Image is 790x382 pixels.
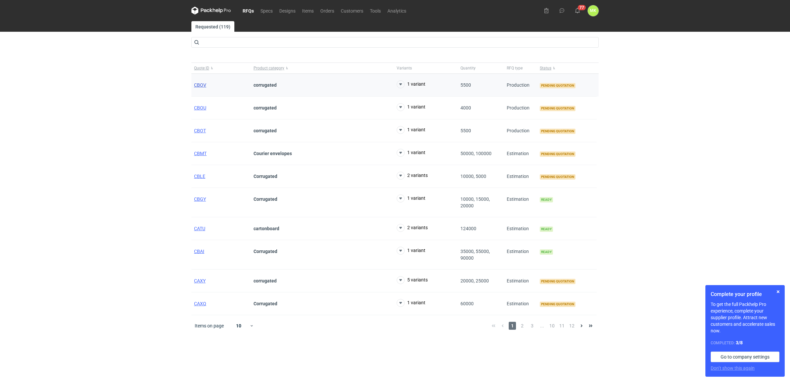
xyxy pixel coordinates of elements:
a: CBMT [194,151,207,156]
span: Variants [397,65,412,71]
a: Designs [276,7,299,15]
div: Estimation [504,188,537,217]
button: 5 variants [397,276,428,284]
span: 12 [568,322,575,330]
span: Pending quotation [540,106,575,111]
button: 2 variants [397,172,428,180]
button: 1 variant [397,194,425,202]
span: Pending quotation [540,302,575,307]
div: Completed: [711,339,779,346]
button: Quote ID [191,63,251,73]
div: Estimation [504,240,537,270]
span: 20000, 25000 [460,278,489,283]
span: 5500 [460,128,471,133]
a: CAXQ [194,301,206,306]
div: Estimation [504,217,537,240]
div: Estimation [504,270,537,292]
span: Status [540,65,551,71]
span: Ready [540,249,553,255]
a: Requested (119) [191,21,234,32]
span: 60000 [460,301,474,306]
button: 1 variant [397,80,425,88]
span: Product category [254,65,284,71]
strong: 3 / 8 [736,340,743,345]
strong: Corrugated [254,301,277,306]
a: Go to company settings [711,352,779,362]
span: 11 [558,322,566,330]
span: RFQ type [507,65,523,71]
span: Pending quotation [540,174,575,180]
div: Martyna Kasperska [588,5,599,16]
a: CBLE [194,174,205,179]
span: 2 [519,322,526,330]
strong: corrugated [254,82,277,88]
span: 35000, 55000, 90000 [460,249,490,261]
a: CBOV [194,82,206,88]
span: Ready [540,227,553,232]
a: Analytics [384,7,410,15]
a: CBGY [194,196,206,202]
span: Quantity [460,65,476,71]
div: Estimation [504,292,537,315]
span: 124000 [460,226,476,231]
span: 1 [509,322,516,330]
strong: Corrugated [254,249,277,254]
a: Tools [367,7,384,15]
span: 10 [548,322,556,330]
div: Estimation [504,142,537,165]
span: 3 [529,322,536,330]
strong: Corrugated [254,174,277,179]
strong: Corrugated [254,196,277,202]
span: Pending quotation [540,151,575,157]
span: Items on page [195,322,224,329]
button: 1 variant [397,103,425,111]
button: 1 variant [397,247,425,255]
span: 4000 [460,105,471,110]
div: Estimation [504,165,537,188]
div: 10 [228,321,250,330]
a: Customers [337,7,367,15]
button: Status [537,63,597,73]
a: CBOU [194,105,206,110]
h1: Complete your profile [711,290,779,298]
a: Specs [257,7,276,15]
div: Production [504,74,537,97]
button: Skip for now [774,288,782,296]
strong: corrugated [254,128,277,133]
a: CBOT [194,128,206,133]
button: MK [588,5,599,16]
button: 1 variant [397,126,425,134]
strong: corrugated [254,278,277,283]
button: 77 [572,5,583,16]
a: CATU [194,226,205,231]
a: Items [299,7,317,15]
a: CBAI [194,249,204,254]
span: Pending quotation [540,279,575,284]
a: CAXY [194,278,206,283]
button: Don’t show this again [711,365,755,371]
p: To get the full Packhelp Pro experience, complete your supplier profile. Attract new customers an... [711,301,779,334]
span: ... [538,322,546,330]
svg: Packhelp Pro [191,7,231,15]
a: Orders [317,7,337,15]
a: RFQs [239,7,257,15]
div: Production [504,119,537,142]
span: 10000, 5000 [460,174,486,179]
strong: cartonboard [254,226,279,231]
button: 2 variants [397,224,428,232]
span: Pending quotation [540,129,575,134]
strong: corrugated [254,105,277,110]
button: Product category [251,63,394,73]
span: Pending quotation [540,83,575,88]
span: 50000, 100000 [460,151,492,156]
span: Ready [540,197,553,202]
